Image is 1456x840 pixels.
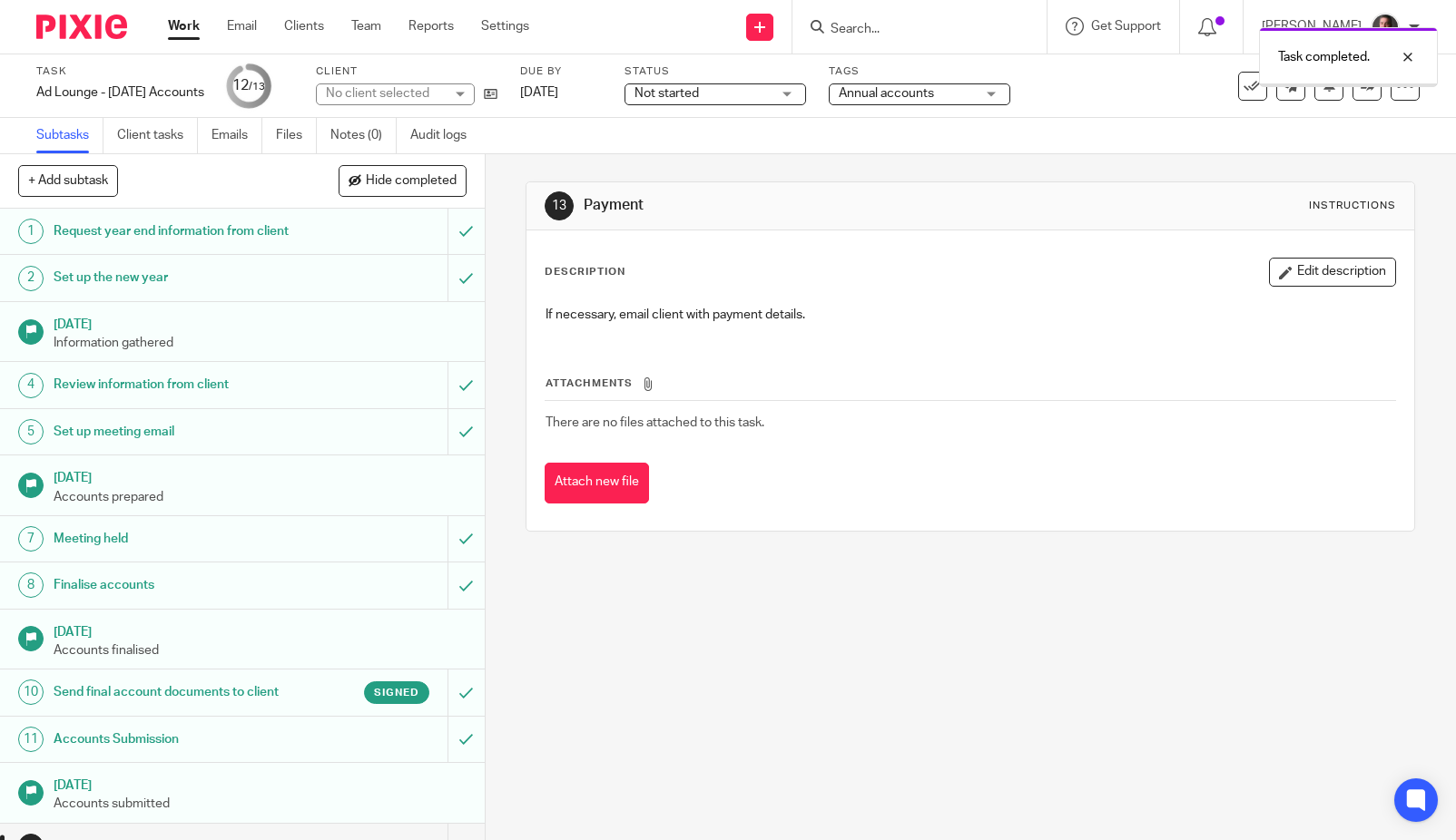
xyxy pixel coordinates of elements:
a: Settings [481,17,529,35]
p: If necessary, email client with payment details. [546,306,1395,324]
label: Status [625,64,806,79]
h1: Payment [584,196,1009,215]
a: Subtasks [36,118,103,153]
p: Accounts prepared [54,488,467,506]
p: Accounts finalised [54,641,467,659]
a: Email [227,17,257,35]
div: Instructions [1309,199,1396,213]
a: Client tasks [117,118,198,153]
button: Edit description [1269,258,1396,287]
span: Annual accounts [839,87,934,100]
label: Due by [520,64,602,79]
div: 10 [18,679,44,705]
h1: Set up the new year [54,264,304,291]
div: 13 [545,191,574,220]
a: Audit logs [410,118,480,153]
div: 4 [18,373,44,398]
p: Description [545,265,625,279]
button: Hide completed [339,165,467,196]
p: Information gathered [54,334,467,352]
small: /13 [249,82,265,92]
h1: Accounts Submission [54,726,304,753]
label: Task [36,64,204,79]
a: Notes (0) [330,118,397,153]
div: 1 [18,219,44,244]
div: 11 [18,727,44,752]
h1: Finalise accounts [54,571,304,599]
label: Client [316,64,497,79]
button: Attach new file [545,463,649,503]
div: No client selected [326,84,444,103]
span: Not started [635,87,699,100]
img: CP%20Headshot.jpeg [1371,13,1400,42]
p: Task completed. [1278,48,1370,66]
div: 8 [18,572,44,598]
span: Hide completed [366,174,457,189]
span: [DATE] [520,86,558,99]
span: Signed [374,685,419,700]
span: Attachments [546,378,633,388]
h1: Meeting held [54,525,304,552]
h1: Review information from client [54,371,304,398]
h1: [DATE] [54,619,467,641]
span: There are no files attached to this task. [546,416,764,429]
a: Clients [284,17,324,35]
a: Work [168,17,200,35]
h1: Request year end information from client [54,218,304,245]
div: 7 [18,526,44,552]
p: Accounts submitted [54,795,467,813]
div: Ad Lounge - Nov 24 Accounts [36,83,204,102]
button: + Add subtask [18,165,118,196]
div: Ad Lounge - [DATE] Accounts [36,83,204,102]
div: 2 [18,266,44,291]
a: Emails [212,118,262,153]
h1: [DATE] [54,311,467,334]
div: 12 [232,75,265,96]
div: 5 [18,419,44,444]
h1: [DATE] [54,464,467,487]
h1: Set up meeting email [54,418,304,445]
h1: Send final account documents to client [54,679,304,706]
a: Team [351,17,381,35]
img: Pixie [36,15,127,39]
h1: [DATE] [54,772,467,795]
a: Files [276,118,317,153]
a: Reports [408,17,454,35]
